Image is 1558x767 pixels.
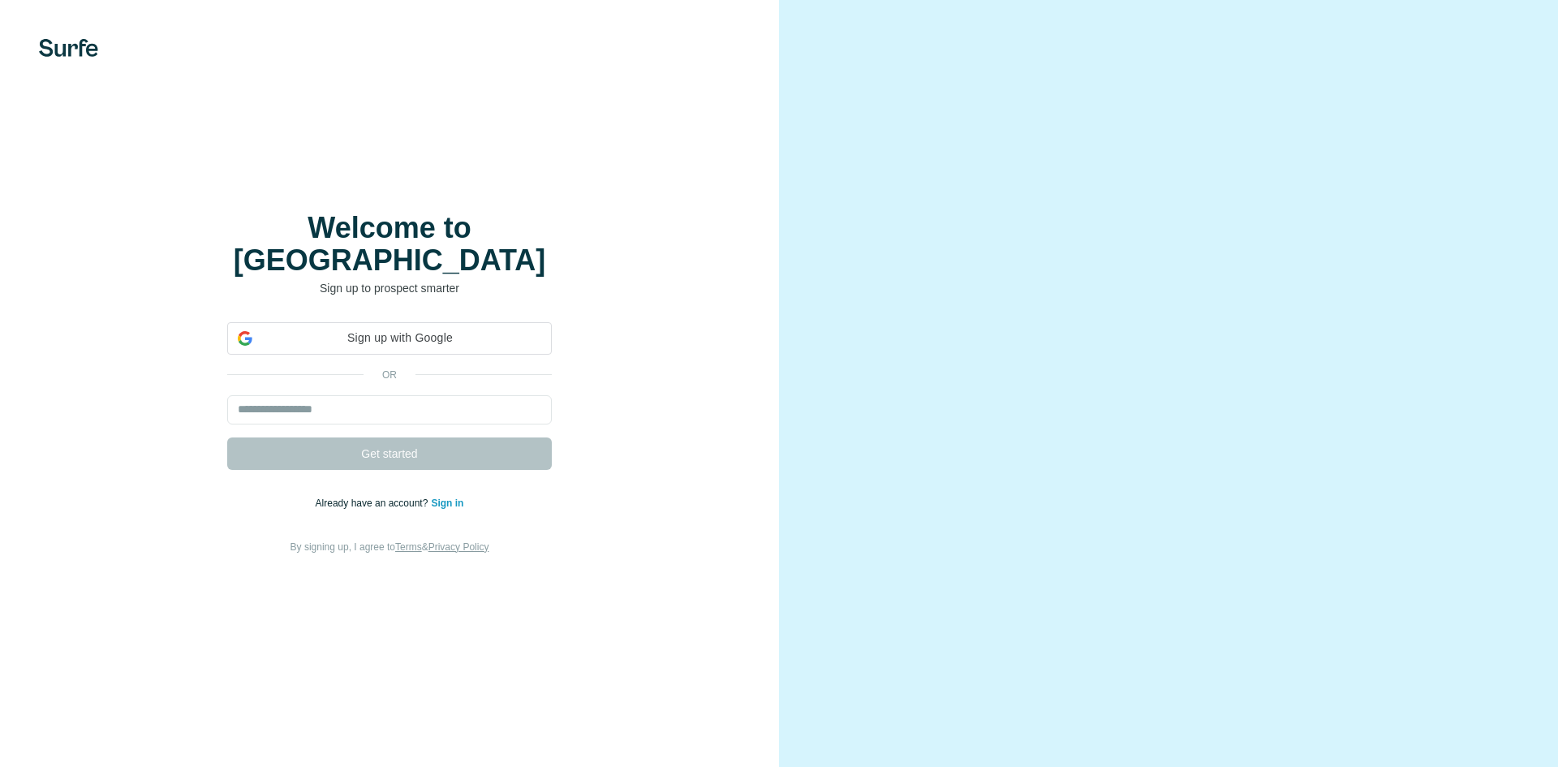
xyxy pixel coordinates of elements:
a: Privacy Policy [428,541,489,553]
a: Sign in [431,498,463,509]
a: Terms [395,541,422,553]
p: Sign up to prospect smarter [227,280,552,296]
img: Surfe's logo [39,39,98,57]
span: Sign up with Google [259,330,541,347]
div: Sign up with Google [227,322,552,355]
span: Already have an account? [316,498,432,509]
span: By signing up, I agree to & [291,541,489,553]
p: or [364,368,415,382]
h1: Welcome to [GEOGRAPHIC_DATA] [227,212,552,277]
